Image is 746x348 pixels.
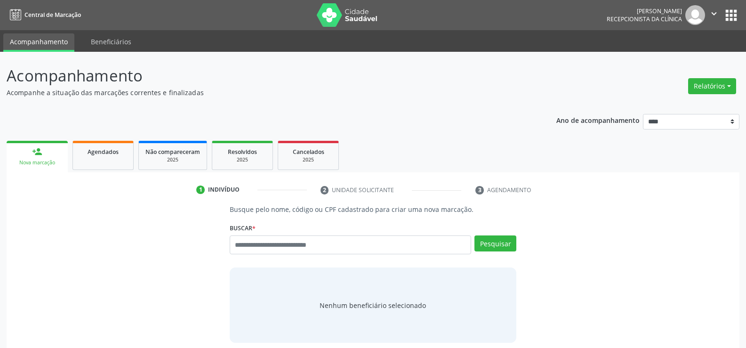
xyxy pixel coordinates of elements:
[208,186,240,194] div: Indivíduo
[320,300,426,310] span: Nenhum beneficiário selecionado
[709,8,719,19] i: 
[230,204,516,214] p: Busque pelo nome, código ou CPF cadastrado para criar uma nova marcação.
[607,7,682,15] div: [PERSON_NAME]
[293,148,324,156] span: Cancelados
[145,156,200,163] div: 2025
[688,78,736,94] button: Relatórios
[230,221,256,235] label: Buscar
[7,88,520,97] p: Acompanhe a situação das marcações correntes e finalizadas
[474,235,516,251] button: Pesquisar
[228,148,257,156] span: Resolvidos
[3,33,74,52] a: Acompanhamento
[685,5,705,25] img: img
[723,7,739,24] button: apps
[84,33,138,50] a: Beneficiários
[145,148,200,156] span: Não compareceram
[7,64,520,88] p: Acompanhamento
[219,156,266,163] div: 2025
[24,11,81,19] span: Central de Marcação
[7,7,81,23] a: Central de Marcação
[88,148,119,156] span: Agendados
[196,186,205,194] div: 1
[607,15,682,23] span: Recepcionista da clínica
[13,159,61,166] div: Nova marcação
[285,156,332,163] div: 2025
[556,114,640,126] p: Ano de acompanhamento
[705,5,723,25] button: 
[32,146,42,157] div: person_add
